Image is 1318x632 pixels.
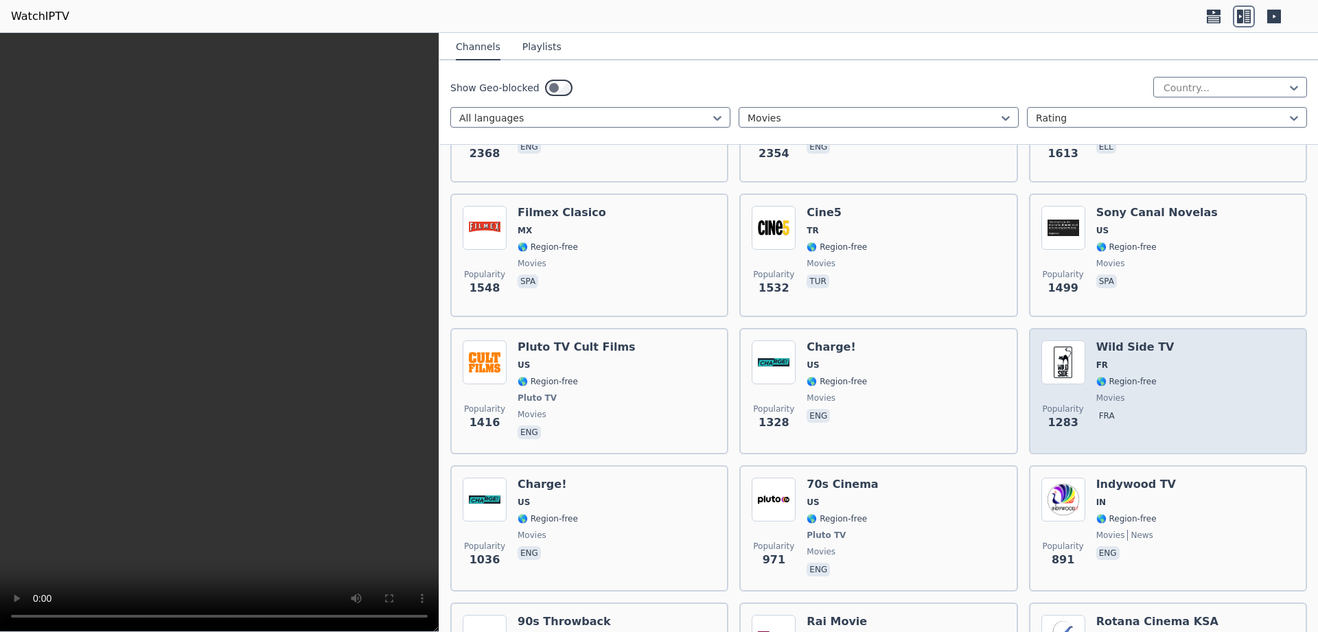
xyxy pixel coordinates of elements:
span: 1416 [470,414,500,431]
span: TR [807,225,818,236]
span: US [518,497,530,508]
p: spa [1096,274,1117,288]
img: Indywood TV [1041,478,1085,522]
span: news [1127,530,1153,541]
p: eng [1096,546,1120,560]
h6: Charge! [518,478,578,491]
img: Filmex Clasico [463,206,507,250]
h6: Wild Side TV [1096,340,1175,354]
span: 🌎 Region-free [1096,242,1157,253]
span: 🌎 Region-free [1096,513,1157,524]
img: Charge! [463,478,507,522]
span: 1532 [759,280,789,296]
span: 🌎 Region-free [518,376,578,387]
span: 971 [763,552,785,568]
p: eng [518,546,541,560]
span: movies [518,409,546,420]
span: 🌎 Region-free [1096,376,1157,387]
span: Popularity [464,269,505,280]
p: tur [807,274,829,288]
h6: Pluto TV Cult Films [518,340,636,354]
img: Pluto TV Cult Films [463,340,507,384]
span: 2354 [759,145,789,162]
span: 1613 [1048,145,1078,162]
span: Popularity [1043,269,1084,280]
span: US [1096,225,1109,236]
span: 891 [1052,552,1074,568]
p: eng [807,140,830,154]
span: Popularity [753,403,794,414]
span: movies [807,546,835,557]
h6: Charge! [807,340,867,354]
span: movies [807,258,835,269]
h6: 90s Throwback [518,615,611,629]
h6: Rai Movie [807,615,867,629]
span: 1328 [759,414,789,431]
button: Playlists [522,34,562,60]
span: 🌎 Region-free [807,242,867,253]
span: movies [518,530,546,541]
h6: Rotana Cinema KSA [1096,615,1218,629]
span: 2368 [470,145,500,162]
span: Popularity [753,541,794,552]
span: 🌎 Region-free [807,376,867,387]
img: Charge! [752,340,796,384]
span: Popularity [464,403,505,414]
span: Popularity [464,541,505,552]
span: Popularity [753,269,794,280]
span: movies [807,393,835,403]
p: eng [807,563,830,576]
span: Pluto TV [807,530,846,541]
span: movies [1096,393,1125,403]
p: eng [518,425,541,439]
span: US [807,360,819,371]
img: Cine5 [752,206,796,250]
h6: Indywood TV [1096,478,1176,491]
label: Show Geo-blocked [450,81,540,95]
span: 🌎 Region-free [807,513,867,524]
span: US [518,360,530,371]
span: movies [518,258,546,269]
span: MX [518,225,532,236]
img: Wild Side TV [1041,340,1085,384]
span: FR [1096,360,1108,371]
span: 🌎 Region-free [518,242,578,253]
span: IN [1096,497,1107,508]
p: ell [1096,140,1116,154]
p: eng [807,409,830,423]
img: Sony Canal Novelas [1041,206,1085,250]
span: Pluto TV [518,393,557,403]
span: 🌎 Region-free [518,513,578,524]
span: US [807,497,819,508]
p: spa [518,274,538,288]
span: 1548 [470,280,500,296]
span: movies [1096,530,1125,541]
p: eng [518,140,541,154]
button: Channels [456,34,500,60]
img: 70s Cinema [752,478,796,522]
span: 1036 [470,552,500,568]
h6: Cine5 [807,206,867,220]
p: fra [1096,409,1118,423]
h6: 70s Cinema [807,478,878,491]
span: 1283 [1048,414,1078,431]
h6: Sony Canal Novelas [1096,206,1218,220]
span: Popularity [1043,403,1084,414]
span: Popularity [1043,541,1084,552]
a: WatchIPTV [11,8,69,25]
h6: Filmex Clasico [518,206,606,220]
span: movies [1096,258,1125,269]
span: 1499 [1048,280,1078,296]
